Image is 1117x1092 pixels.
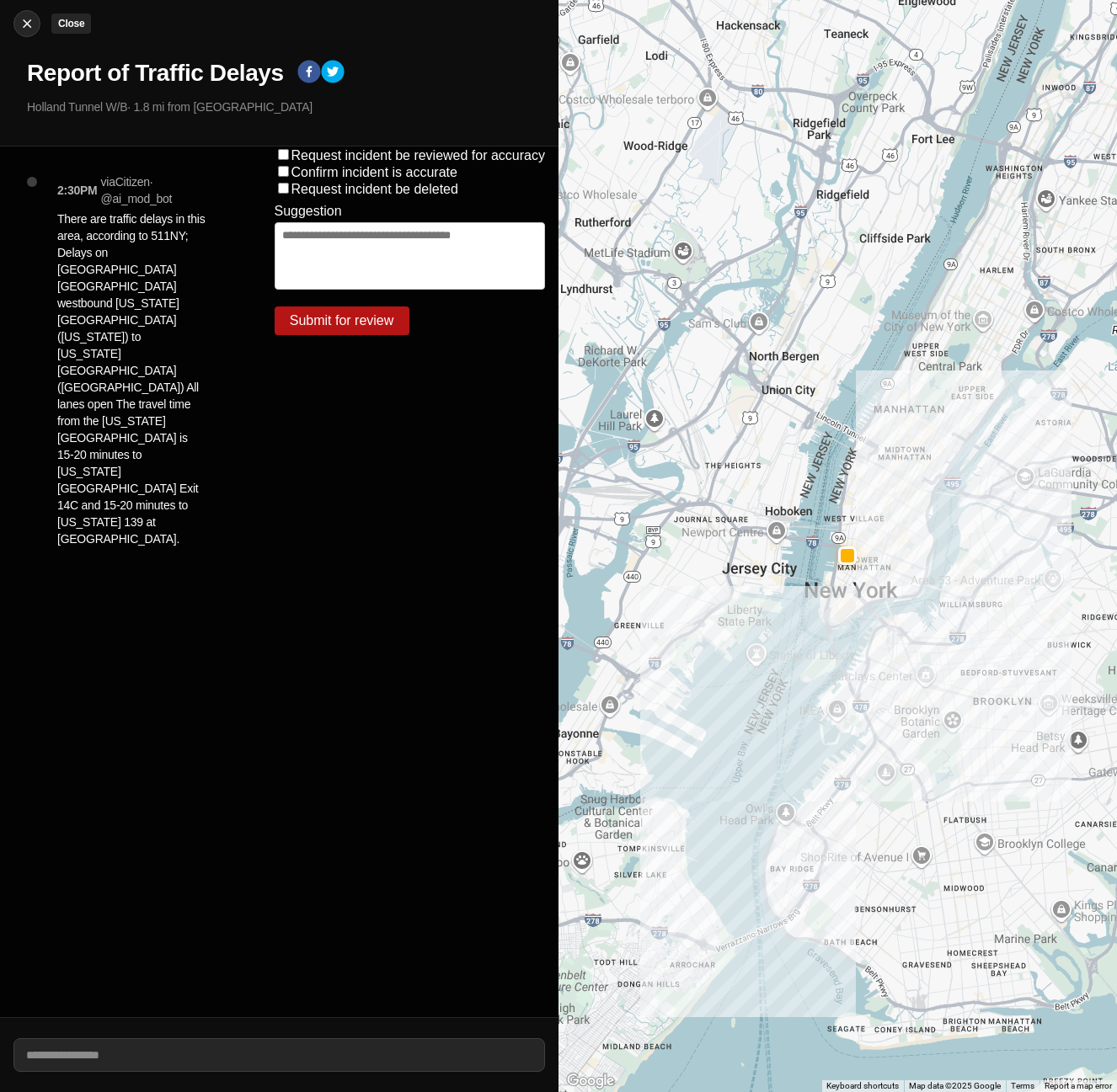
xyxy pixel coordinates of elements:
label: Suggestion [275,204,342,219]
button: Keyboard shortcuts [826,1080,899,1092]
a: Open this area in Google Maps (opens a new window) [563,1070,618,1092]
button: cancelClose [13,10,40,37]
h1: Report of Traffic Delays [27,58,284,88]
span: Map data ©2025 Google [909,1081,1001,1090]
a: Terms [1011,1081,1034,1090]
p: There are traffic delays in this area, according to 511NY; Delays on [GEOGRAPHIC_DATA] [GEOGRAPHI... [57,210,207,547]
p: Holland Tunnel W/B · 1.8 mi from [GEOGRAPHIC_DATA] [27,99,545,115]
img: Google [563,1070,618,1092]
button: twitter [321,60,345,87]
small: Close [58,18,84,29]
label: Request incident be deleted [291,182,458,196]
a: Report a map error [1045,1081,1112,1090]
button: Submit for review [275,306,409,335]
p: via Citizen · @ ai_mod_bot [101,173,207,207]
img: cancel [19,15,35,32]
p: 2:30PM [57,182,98,199]
label: Request incident be reviewed for accuracy [291,148,546,162]
button: facebook [297,60,321,87]
label: Confirm incident is accurate [291,165,457,179]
